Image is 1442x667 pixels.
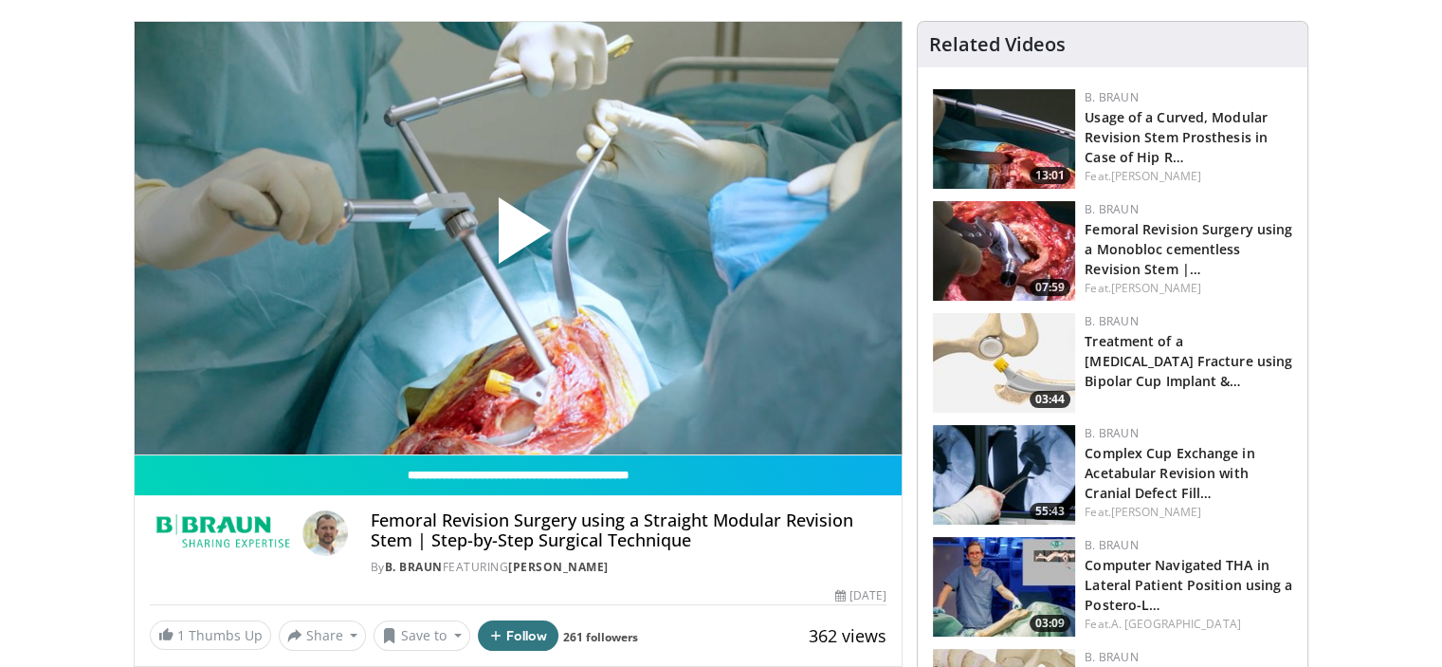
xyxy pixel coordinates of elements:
[1030,615,1070,632] span: 03:09
[279,621,367,651] button: Share
[302,510,348,556] img: Avatar
[385,559,443,575] a: B. Braun
[1111,616,1241,632] a: A. [GEOGRAPHIC_DATA]
[1085,220,1292,278] a: Femoral Revision Surgery using a Monobloc cementless Revision Stem |…
[1085,108,1268,166] a: Usage of a Curved, Modular Revision Stem Prosthesis in Case of Hip R…
[1085,556,1292,614] a: Computer Navigated THA in Lateral Patient Position using a Postero-L…
[933,313,1075,413] a: 03:44
[933,89,1075,189] img: 3f0fddff-fdec-4e4b-bfed-b21d85259955.150x105_q85_crop-smart_upscale.jpg
[929,33,1066,56] h4: Related Videos
[478,621,559,651] button: Follow
[563,629,638,645] a: 261 followers
[1030,167,1070,184] span: 13:01
[933,537,1075,637] a: 03:09
[1085,168,1292,185] div: Feat.
[933,537,1075,637] img: 11fc43c8-c25e-4126-ac60-c8374046ba21.jpg.150x105_q85_crop-smart_upscale.jpg
[371,559,886,576] div: By FEATURING
[1085,504,1292,521] div: Feat.
[347,145,688,331] button: Play Video
[1030,279,1070,296] span: 07:59
[371,510,886,551] h4: Femoral Revision Surgery using a Straight Modular Revision Stem | Step-by-Step Surgical Technique
[809,624,886,647] span: 362 views
[933,425,1075,525] a: 55:43
[1085,280,1292,297] div: Feat.
[1085,537,1138,553] a: B. Braun
[1085,649,1138,665] a: B. Braun
[177,626,185,644] span: 1
[835,587,886,604] div: [DATE]
[1111,280,1201,296] a: [PERSON_NAME]
[1085,313,1138,329] a: B. Braun
[933,201,1075,301] img: 97950487-ad54-47b6-9334-a8a64355b513.150x105_q85_crop-smart_upscale.jpg
[150,621,271,650] a: 1 Thumbs Up
[135,22,903,455] video-js: Video Player
[508,559,609,575] a: [PERSON_NAME]
[933,201,1075,301] a: 07:59
[933,89,1075,189] a: 13:01
[1085,616,1292,633] div: Feat.
[374,621,470,651] button: Save to
[1085,332,1292,390] a: Treatment of a [MEDICAL_DATA] Fracture using Bipolar Cup Implant &…
[1030,503,1070,520] span: 55:43
[1030,391,1070,408] span: 03:44
[1085,89,1138,105] a: B. Braun
[1085,425,1138,441] a: B. Braun
[1111,168,1201,184] a: [PERSON_NAME]
[1085,201,1138,217] a: B. Braun
[1111,504,1201,520] a: [PERSON_NAME]
[1085,444,1254,502] a: Complex Cup Exchange in Acetabular Revision with Cranial Defect Fill…
[933,313,1075,413] img: dd541074-bb98-4b7d-853b-83c717806bb5.jpg.150x105_q85_crop-smart_upscale.jpg
[933,425,1075,525] img: 8b64c0ca-f349-41b4-a711-37a94bb885a5.jpg.150x105_q85_crop-smart_upscale.jpg
[150,510,295,556] img: B. Braun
